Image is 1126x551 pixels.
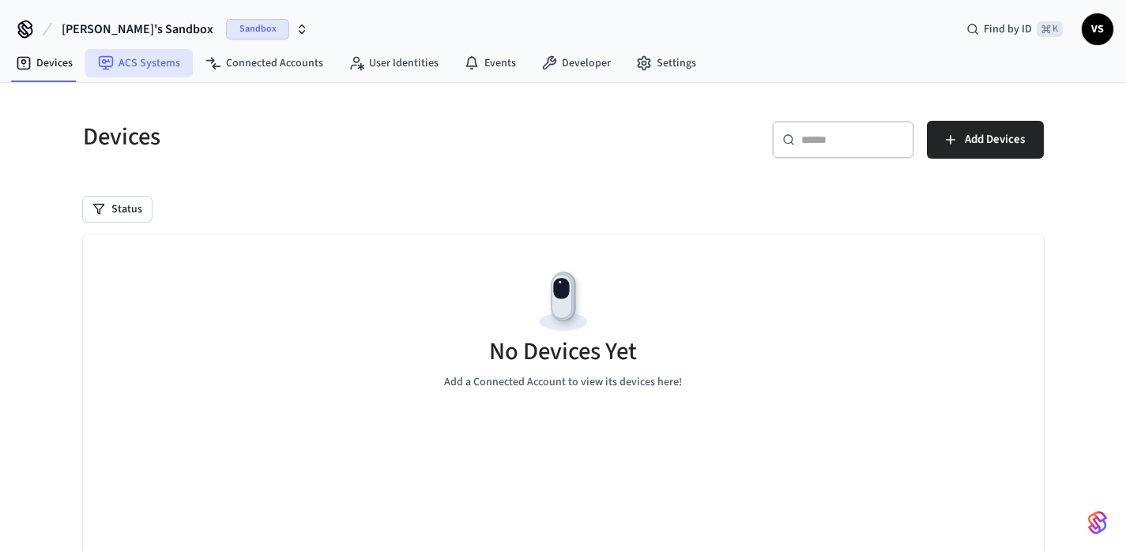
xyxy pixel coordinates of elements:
a: Connected Accounts [193,49,336,77]
button: VS [1082,13,1113,45]
span: VS [1083,15,1112,43]
a: Developer [529,49,623,77]
span: Add Devices [965,129,1025,150]
button: Add Devices [927,121,1044,159]
img: SeamLogoGradient.69752ec5.svg [1088,510,1107,535]
span: Sandbox [226,19,289,39]
div: Find by ID⌘ K [954,15,1075,43]
a: Settings [623,49,709,77]
a: Devices [3,49,85,77]
button: Status [83,197,152,222]
a: ACS Systems [85,49,193,77]
span: ⌘ K [1037,21,1063,37]
span: Find by ID [984,21,1032,37]
a: Events [451,49,529,77]
h5: No Devices Yet [489,335,637,368]
span: [PERSON_NAME]'s Sandbox [62,20,213,39]
h5: Devices [83,121,554,153]
img: Devices Empty State [528,266,599,337]
a: User Identities [336,49,451,77]
p: Add a Connected Account to view its devices here! [444,374,682,391]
